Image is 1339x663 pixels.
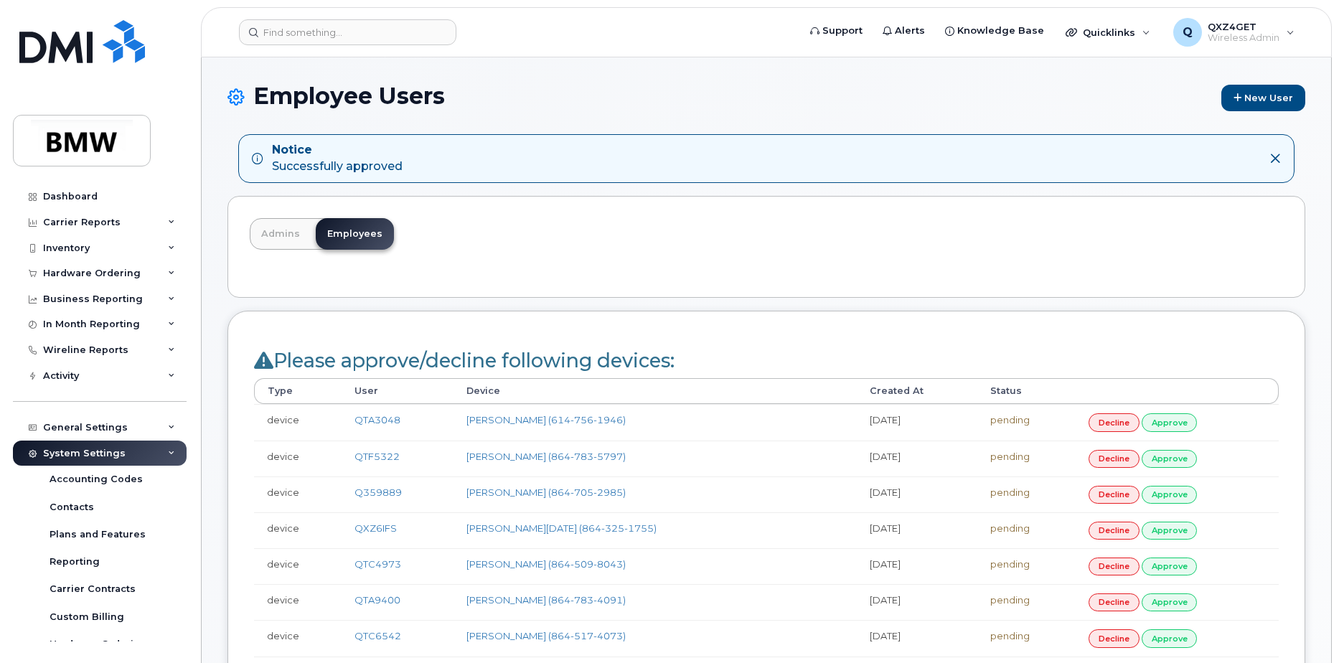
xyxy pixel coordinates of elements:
[857,476,977,512] td: [DATE]
[1221,85,1305,111] a: New User
[354,522,397,534] a: QXZ6IFS
[857,512,977,548] td: [DATE]
[454,378,857,404] th: Device
[254,620,342,656] td: device
[254,584,342,620] td: device
[857,404,977,440] td: [DATE]
[857,620,977,656] td: [DATE]
[1089,522,1140,540] a: decline
[857,548,977,584] td: [DATE]
[977,512,1076,548] td: pending
[1089,558,1140,575] a: decline
[1142,629,1198,647] a: approve
[254,378,342,404] th: Type
[466,522,657,534] a: [PERSON_NAME][DATE] (864-325-1755)
[342,378,454,404] th: User
[272,142,403,175] div: Successfully approved
[354,451,400,462] a: QTF5322
[1089,629,1140,647] a: decline
[1089,486,1140,504] a: decline
[254,441,342,476] td: device
[466,486,626,498] a: [PERSON_NAME] (864-705-2985)
[466,594,626,606] a: [PERSON_NAME] (864-783-4091)
[1142,413,1198,431] a: approve
[977,476,1076,512] td: pending
[1142,558,1198,575] a: approve
[857,378,977,404] th: Created At
[1089,413,1140,431] a: decline
[857,441,977,476] td: [DATE]
[977,548,1076,584] td: pending
[466,451,626,462] a: [PERSON_NAME] (864-783-5797)
[254,512,342,548] td: device
[254,350,1279,372] h2: Please approve/decline following devices:
[977,441,1076,476] td: pending
[354,486,402,498] a: Q359889
[1142,522,1198,540] a: approve
[227,83,1305,111] h1: Employee Users
[977,404,1076,440] td: pending
[254,548,342,584] td: device
[250,218,311,250] a: Admins
[466,630,626,641] a: [PERSON_NAME] (864-517-4073)
[1142,486,1198,504] a: approve
[254,404,342,440] td: device
[977,378,1076,404] th: Status
[1142,450,1198,468] a: approve
[1142,593,1198,611] a: approve
[354,594,400,606] a: QTA9400
[466,414,626,425] a: [PERSON_NAME] (614-756-1946)
[977,620,1076,656] td: pending
[354,558,401,570] a: QTC4973
[254,476,342,512] td: device
[977,584,1076,620] td: pending
[354,630,401,641] a: QTC6542
[1089,450,1140,468] a: decline
[272,142,403,159] strong: Notice
[857,584,977,620] td: [DATE]
[466,558,626,570] a: [PERSON_NAME] (864-509-8043)
[354,414,400,425] a: QTA3048
[316,218,394,250] a: Employees
[1089,593,1140,611] a: decline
